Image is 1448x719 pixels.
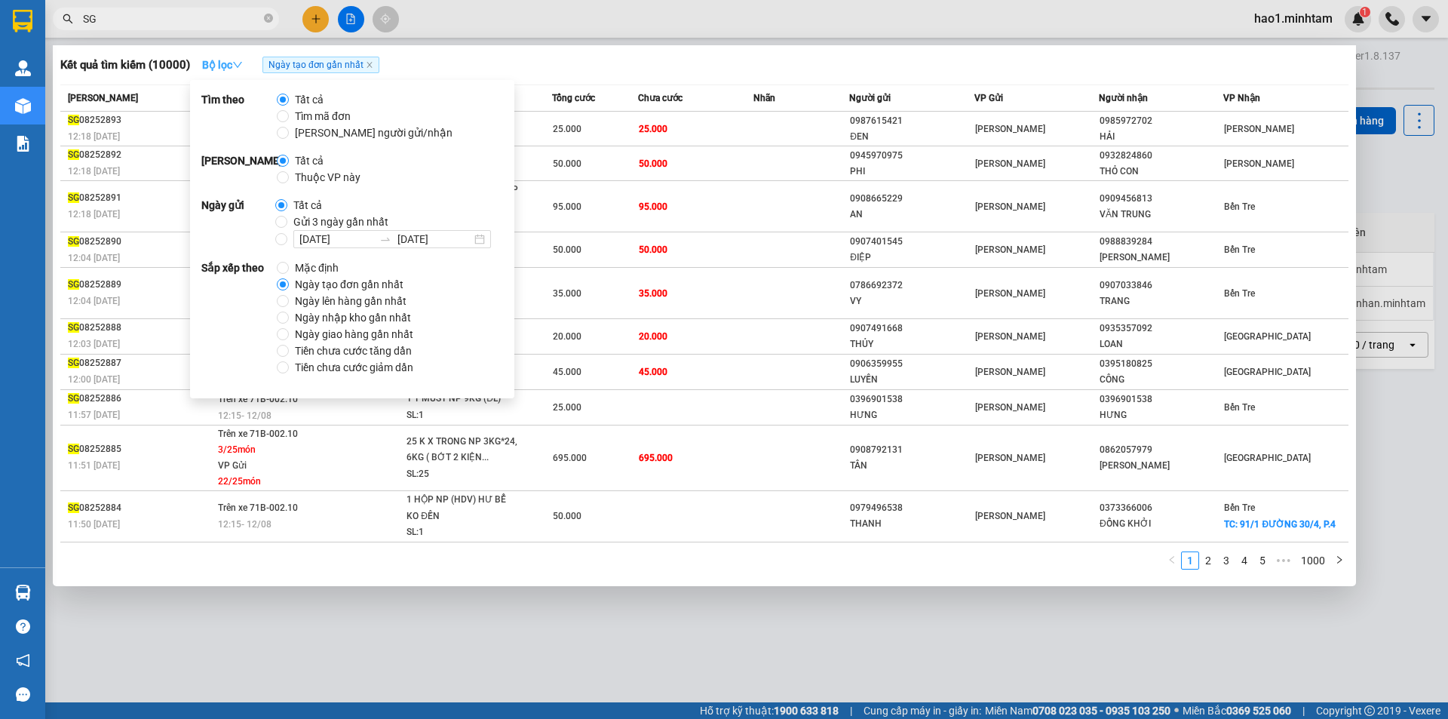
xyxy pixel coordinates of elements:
div: LOAN [1100,336,1223,352]
span: [GEOGRAPHIC_DATA] [1224,367,1311,377]
div: 08252886 [68,391,213,407]
div: 0396901538 [1100,392,1223,407]
strong: [PERSON_NAME] [201,152,277,186]
div: 0906359955 [850,356,973,372]
div: HẢI [1100,129,1223,145]
span: right [1335,555,1344,564]
div: [PERSON_NAME] [1100,250,1223,266]
div: 0908665229 [850,191,973,207]
img: warehouse-icon [15,60,31,76]
span: Tất cả [289,152,330,169]
span: 11:57 [DATE] [68,410,120,420]
span: 50.000 [639,244,667,255]
img: warehouse-icon [15,98,31,114]
span: 12:03 [DATE] [68,339,120,349]
span: Gửi 3 ngày gần nhất [287,214,394,230]
strong: Sắp xếp theo [201,260,277,376]
div: VY [850,293,973,309]
span: 45.000 [553,367,581,377]
span: SG [68,393,79,404]
div: LUYẾN [850,372,973,388]
div: 0907401545 [850,234,973,250]
div: 1 HỘP NP (HDV) HƯ BỂ KO ĐỀN [406,492,520,524]
img: logo-vxr [13,10,32,32]
div: 0907033846 [1100,278,1223,293]
span: Tìm mã đơn [289,108,357,124]
span: Bến Tre [1224,502,1255,513]
span: 12:18 [DATE] [68,131,120,142]
span: [PERSON_NAME] [1224,124,1294,134]
span: 12:15 - 12/08 [218,519,271,530]
li: Previous Page [1163,552,1181,570]
div: THỦY [850,336,973,352]
span: VP Nhận [1223,93,1260,103]
span: 695.000 [639,453,673,463]
span: 50.000 [553,244,581,255]
span: SG [68,502,79,513]
span: Trên xe 71B-002.10 [218,394,298,404]
span: ••• [1272,552,1296,570]
span: 35.000 [639,288,667,299]
span: 12:04 [DATE] [68,253,120,263]
div: PHI [850,164,973,180]
span: Bến Tre [1224,244,1255,255]
div: 08252884 [68,500,213,516]
button: left [1163,552,1181,570]
div: 0908792131 [850,442,973,458]
div: 25 K X TRONG NP 3KG*24, 6KG ( BỚT 2 KIỆN... [406,434,520,466]
div: 0786692372 [850,278,973,293]
span: 35.000 [553,288,581,299]
span: [GEOGRAPHIC_DATA] [1224,331,1311,342]
span: Đã [PERSON_NAME] : [11,95,138,111]
div: HƯNG [850,407,973,423]
span: 12:04 [DATE] [68,296,120,306]
div: 0935357092 [1100,321,1223,336]
a: 1 [1182,552,1198,569]
li: 1 [1181,552,1199,570]
div: 08252891 [68,190,213,206]
span: 95.000 [639,201,667,212]
div: 3/25 món [218,442,406,458]
span: to [379,233,391,245]
a: 2 [1200,552,1216,569]
input: Ngày kết thúc [397,231,471,247]
div: 0945970975 [850,148,973,164]
div: 0988839284 [1100,234,1223,250]
span: close [366,61,373,69]
a: 1000 [1296,552,1330,569]
div: 08252890 [68,234,213,250]
span: Ngày nhập kho gần nhất [289,309,417,326]
span: SG [68,149,79,160]
span: 12:15 - 12/08 [218,410,271,421]
span: [PERSON_NAME] [975,201,1045,212]
span: Thuộc VP này [289,169,367,186]
span: SG [68,236,79,247]
div: SL: 1 [406,407,520,424]
span: close-circle [264,12,273,26]
span: SG [68,115,79,125]
div: 0932824860 [1100,148,1223,164]
img: solution-icon [15,136,31,152]
span: 20.000 [639,331,667,342]
span: Tổng cước [552,93,595,103]
div: Trên xe 71B-002.10 [218,426,406,442]
span: 25.000 [553,124,581,134]
span: 50.000 [553,158,581,169]
div: ĐEN [850,129,973,145]
div: 0987615421 [850,113,973,129]
div: [GEOGRAPHIC_DATA] [13,13,166,47]
span: 12:18 [DATE] [68,209,120,220]
span: [PERSON_NAME] [975,511,1045,521]
li: 3 [1217,552,1235,570]
span: Bến Tre [1224,402,1255,413]
span: Gửi: [13,13,36,29]
div: THỎ CON [1100,164,1223,180]
div: 08252887 [68,355,213,371]
span: Tất cả [287,197,328,214]
span: notification [16,653,30,668]
span: Người gửi [849,93,891,103]
span: 45.000 [639,367,667,377]
div: 0862057979 [1100,442,1223,458]
span: swap-right [379,233,391,245]
span: Mặc định [289,260,345,276]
